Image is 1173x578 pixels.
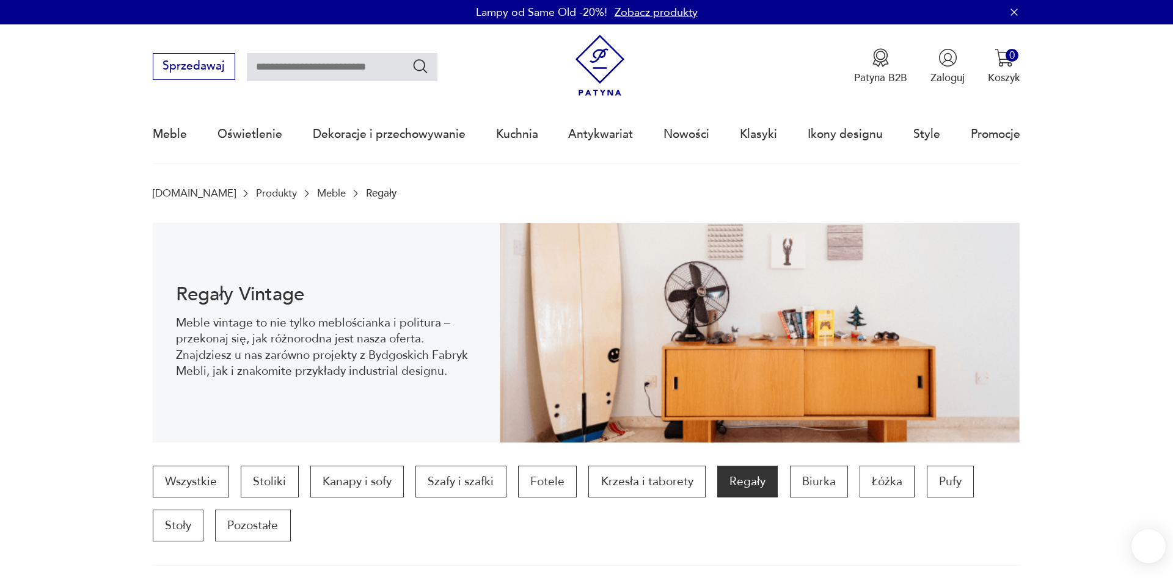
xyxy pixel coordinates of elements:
a: Krzesła i taborety [588,466,705,497]
img: Ikona medalu [871,48,890,67]
h1: Regały Vintage [176,286,477,303]
img: Ikonka użytkownika [938,48,957,67]
img: Ikona koszyka [995,48,1014,67]
p: Regały [366,187,396,199]
p: Lampy od Same Old -20%! [476,5,607,20]
a: Regały [717,466,778,497]
img: Patyna - sklep z meblami i dekoracjami vintage [569,35,631,96]
img: dff48e7735fce9207bfd6a1aaa639af4.png [500,223,1020,443]
a: Stoły [153,510,203,541]
a: Produkty [256,187,297,199]
iframe: Smartsupp widget button [1131,529,1166,563]
a: Pozostałe [215,510,290,541]
a: Meble [317,187,346,199]
button: Zaloguj [930,48,965,85]
a: Wszystkie [153,466,229,497]
a: Szafy i szafki [415,466,506,497]
a: [DOMAIN_NAME] [153,187,236,199]
a: Ikona medaluPatyna B2B [854,48,907,85]
a: Klasyki [740,106,777,162]
a: Sprzedawaj [153,62,235,72]
a: Promocje [971,106,1020,162]
a: Biurka [790,466,848,497]
button: Patyna B2B [854,48,907,85]
a: Stoliki [241,466,298,497]
a: Meble [153,106,187,162]
a: Pufy [927,466,974,497]
a: Kuchnia [496,106,538,162]
button: Sprzedawaj [153,53,235,80]
a: Antykwariat [568,106,633,162]
a: Łóżka [860,466,915,497]
div: 0 [1006,49,1018,62]
a: Ikony designu [808,106,883,162]
button: 0Koszyk [988,48,1020,85]
a: Style [913,106,940,162]
p: Patyna B2B [854,71,907,85]
p: Meble vintage to nie tylko meblościanka i politura – przekonaj się, jak różnorodna jest nasza ofe... [176,315,477,380]
a: Fotele [518,466,577,497]
a: Dekoracje i przechowywanie [313,106,466,162]
a: Kanapy i sofy [310,466,404,497]
a: Zobacz produkty [615,5,698,20]
p: Koszyk [988,71,1020,85]
a: Oświetlenie [217,106,282,162]
button: Szukaj [412,57,429,75]
a: Nowości [663,106,709,162]
p: Zaloguj [930,71,965,85]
